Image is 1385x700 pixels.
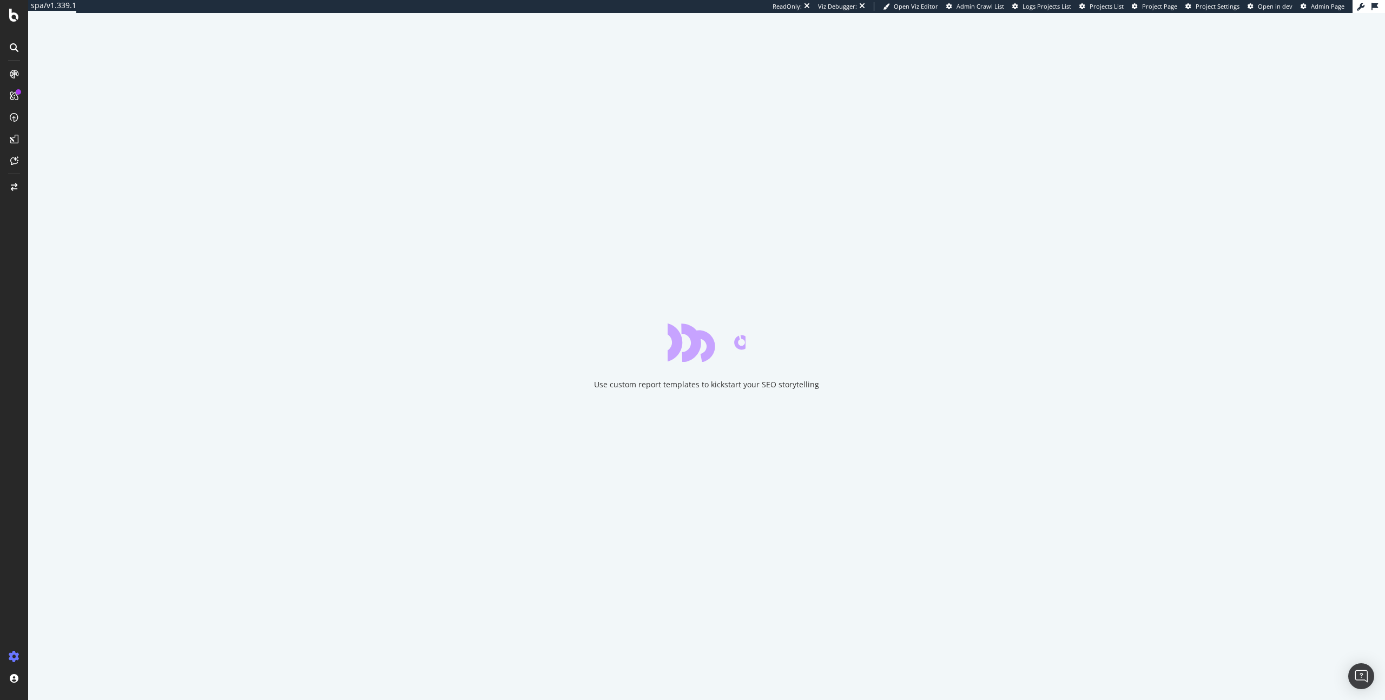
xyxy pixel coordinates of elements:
[1012,2,1071,11] a: Logs Projects List
[1311,2,1344,10] span: Admin Page
[818,2,857,11] div: Viz Debugger:
[1301,2,1344,11] a: Admin Page
[1258,2,1292,10] span: Open in dev
[883,2,938,11] a: Open Viz Editor
[1248,2,1292,11] a: Open in dev
[1090,2,1124,10] span: Projects List
[1132,2,1177,11] a: Project Page
[773,2,802,11] div: ReadOnly:
[957,2,1004,10] span: Admin Crawl List
[668,323,746,362] div: animation
[1142,2,1177,10] span: Project Page
[1023,2,1071,10] span: Logs Projects List
[1079,2,1124,11] a: Projects List
[946,2,1004,11] a: Admin Crawl List
[1196,2,1239,10] span: Project Settings
[1348,663,1374,689] div: Open Intercom Messenger
[594,379,819,390] div: Use custom report templates to kickstart your SEO storytelling
[894,2,938,10] span: Open Viz Editor
[1185,2,1239,11] a: Project Settings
